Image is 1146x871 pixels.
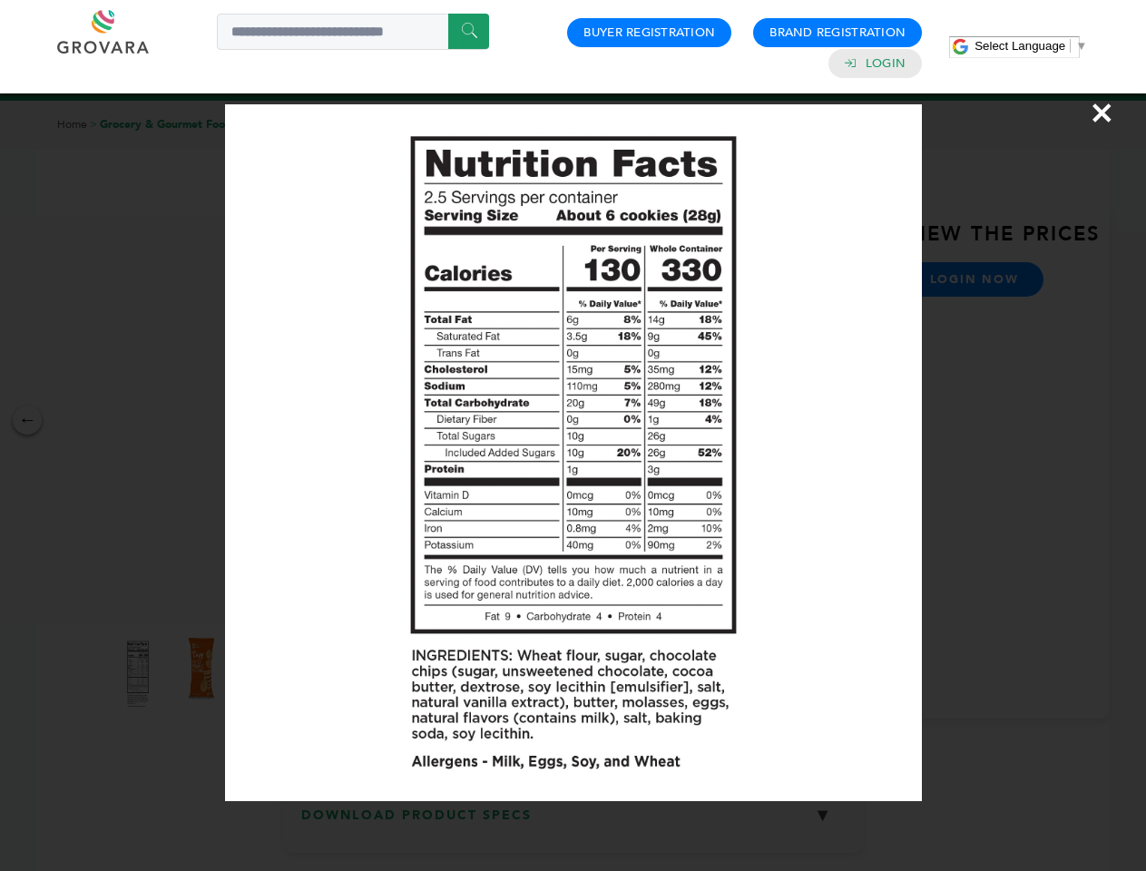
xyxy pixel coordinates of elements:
[217,14,489,50] input: Search a product or brand...
[1070,39,1071,53] span: ​
[975,39,1065,53] span: Select Language
[866,55,906,72] a: Login
[769,24,906,41] a: Brand Registration
[583,24,715,41] a: Buyer Registration
[1090,87,1114,138] span: ×
[1075,39,1087,53] span: ▼
[975,39,1087,53] a: Select Language​
[225,104,922,801] img: Image Preview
